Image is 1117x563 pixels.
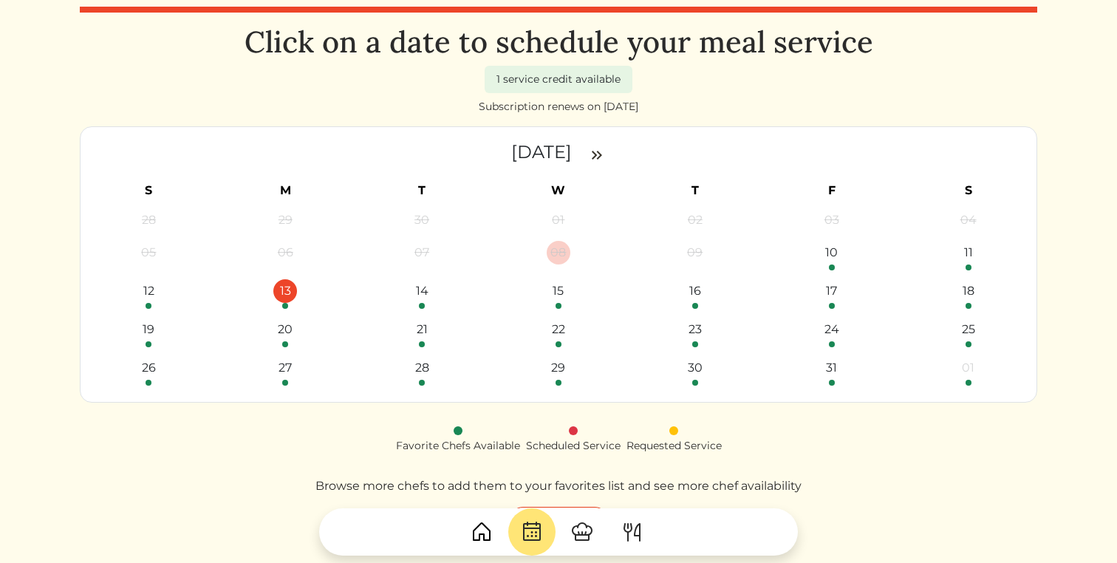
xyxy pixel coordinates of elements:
a: 14 [358,279,486,309]
div: 15 [547,279,570,303]
div: 16 [683,279,707,303]
a: 20 [222,318,349,347]
div: 17 [820,279,844,303]
a: 19 [85,318,213,347]
img: double_arrow_right-997dabdd2eccb76564fe50414fa626925505af7f86338824324e960bc414e1a4.svg [588,146,606,164]
a: 15 [495,279,623,309]
div: 14 [410,279,434,303]
div: 28 [137,208,160,232]
div: 1 service credit available [485,66,632,93]
a: 16 [631,279,759,309]
time: [DATE] [511,141,572,163]
h1: Click on a date to schedule your meal service [245,24,873,60]
div: Favorite Chefs Available [396,438,520,454]
a: 11 [904,241,1032,270]
th: M [217,177,354,204]
a: 27 [222,356,349,386]
img: CalendarDots-5bcf9d9080389f2a281d69619e1c85352834be518fbc73d9501aef674afc0d57.svg [520,520,544,544]
div: 30 [410,208,434,232]
div: 03 [820,208,844,232]
th: F [763,177,900,204]
img: ForkKnife-55491504ffdb50bab0c1e09e7649658475375261d09fd45db06cec23bce548bf.svg [621,520,644,544]
a: 01 [904,356,1032,386]
div: 23 [683,318,707,341]
div: 29 [547,356,570,380]
img: House-9bf13187bcbb5817f509fe5e7408150f90897510c4275e13d0d5fca38e0b5951.svg [470,520,493,544]
a: 30 [631,356,759,386]
a: 26 [85,356,213,386]
div: 29 [273,208,297,232]
div: Scheduled Service [526,438,621,454]
div: 12 [137,279,160,303]
a: 28 [358,356,486,386]
div: 20 [273,318,297,341]
div: Requested Service [626,438,722,454]
a: 21 [358,318,486,347]
div: 18 [957,279,980,303]
div: 28 [410,356,434,380]
th: S [81,177,217,204]
div: 24 [820,318,844,341]
div: 21 [410,318,434,341]
div: 08 [547,241,570,265]
div: 06 [273,241,297,265]
a: 17 [768,279,895,309]
div: 05 [137,241,160,265]
a: 24 [768,318,895,347]
a: [DATE] [511,141,576,163]
a: 12 [85,279,213,309]
th: S [900,177,1036,204]
div: 22 [547,318,570,341]
div: 26 [137,356,160,380]
div: 31 [820,356,844,380]
div: 04 [957,208,980,232]
div: 02 [683,208,707,232]
th: T [354,177,491,204]
div: 10 [820,241,844,265]
a: 23 [631,318,759,347]
p: Browse more chefs to add them to your favorites list and see more chef availability [315,477,802,495]
a: 31 [768,356,895,386]
img: ChefHat-a374fb509e4f37eb0702ca99f5f64f3b6956810f32a249b33092029f8484b388.svg [570,520,594,544]
div: 11 [957,241,980,265]
div: 27 [273,356,297,380]
th: T [626,177,763,204]
a: 29 [495,356,623,386]
div: Subscription renews on [DATE] [479,99,638,115]
div: 13 [273,279,297,303]
a: 13 [222,279,349,309]
a: 10 [768,241,895,270]
div: 09 [683,241,707,265]
div: 19 [137,318,160,341]
div: 25 [957,318,980,341]
a: 22 [495,318,623,347]
a: 25 [904,318,1032,347]
div: 01 [547,208,570,232]
th: W [491,177,627,204]
a: 18 [904,279,1032,309]
div: 07 [410,241,434,265]
div: 01 [957,356,980,380]
div: 30 [683,356,707,380]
